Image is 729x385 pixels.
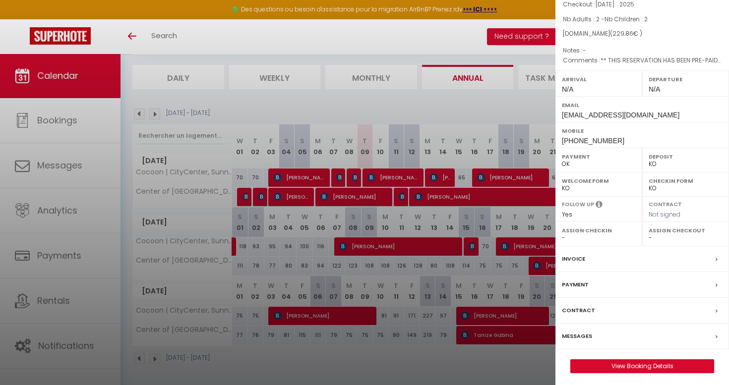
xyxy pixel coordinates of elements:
[571,360,714,373] a: View Booking Details
[562,225,636,235] label: Assign Checkin
[562,152,636,162] label: Payment
[562,331,592,341] label: Messages
[562,126,723,136] label: Mobile
[563,29,722,39] div: [DOMAIN_NAME]
[649,200,682,207] label: Contract
[649,210,680,219] span: Not signed
[563,15,648,23] span: Nb Adults : 2 -
[649,225,723,235] label: Assign Checkout
[562,74,636,84] label: Arrival
[649,74,723,84] label: Departure
[562,200,594,209] label: Follow up
[562,279,589,290] label: Payment
[596,200,603,211] i: Select YES if you want to send post-checkout messages sequences
[649,176,723,186] label: Checkin form
[563,55,722,65] p: Comments :
[563,46,722,55] p: Notes :
[562,100,723,110] label: Email
[605,15,648,23] span: Nb Children : 2
[612,29,633,38] span: 229.86
[562,111,679,119] span: [EMAIL_ADDRESS][DOMAIN_NAME]
[562,85,573,93] span: N/A
[610,29,642,38] span: ( € )
[649,85,660,93] span: N/A
[562,254,585,264] label: Invoice
[583,46,586,55] span: -
[562,176,636,186] label: Welcome form
[570,359,714,373] button: View Booking Details
[562,137,624,145] span: [PHONE_NUMBER]
[562,305,595,316] label: Contract
[649,152,723,162] label: Deposit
